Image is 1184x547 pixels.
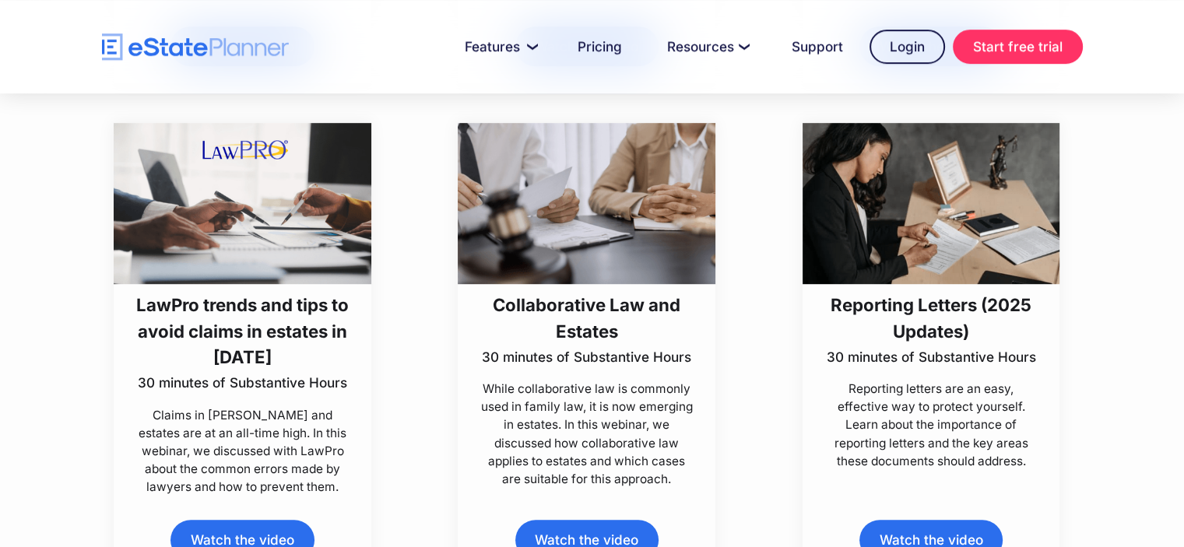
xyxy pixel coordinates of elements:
p: 30 minutes of Substantive Hours [135,373,350,392]
p: Claims in [PERSON_NAME] and estates are at an all-time high. In this webinar, we discussed with L... [135,406,350,496]
a: Start free trial [953,30,1083,64]
a: Resources [648,31,765,62]
a: Features [446,31,551,62]
h3: Reporting Letters (2025 Updates) [824,292,1038,344]
h3: Collaborative Law and Estates [480,292,694,344]
a: Collaborative Law and Estates30 minutes of Substantive HoursWhile collaborative law is commonly u... [458,123,715,488]
p: While collaborative law is commonly used in family law, it is now emerging in estates. In this we... [480,380,694,488]
p: 30 minutes of Substantive Hours [824,348,1038,366]
p: 30 minutes of Substantive Hours [480,348,694,366]
h3: LawPro trends and tips to avoid claims in estates in [DATE] [135,292,350,370]
a: LawPro trends and tips to avoid claims in estates in [DATE]30 minutes of Substantive HoursClaims ... [114,123,371,496]
a: Pricing [559,31,641,62]
p: Reporting letters are an easy, effective way to protect yourself. Learn about the importance of r... [824,380,1038,470]
a: home [102,33,289,61]
a: Support [773,31,862,62]
a: Login [870,30,945,64]
a: Reporting Letters (2025 Updates)30 minutes of Substantive HoursReporting letters are an easy, eff... [803,123,1060,470]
